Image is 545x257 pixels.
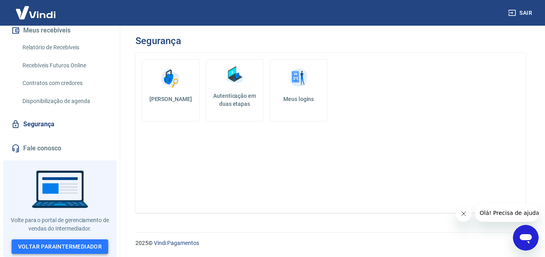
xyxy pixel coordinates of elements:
h5: [PERSON_NAME] [149,95,193,103]
button: Meus recebíveis [10,22,110,39]
a: Voltar paraIntermediador [12,239,109,254]
a: Meus logins [270,59,327,121]
iframe: Fechar mensagem [456,206,472,222]
a: Vindi Pagamentos [154,240,199,246]
a: Segurança [10,115,110,133]
iframe: Botão para abrir a janela de mensagens [513,225,539,251]
a: Recebíveis Futuros Online [19,57,110,74]
a: Relatório de Recebíveis [19,39,110,56]
a: Autenticação em duas etapas [206,59,264,121]
img: Autenticação em duas etapas [222,63,246,87]
iframe: Mensagem da empresa [475,204,539,222]
h3: Segurança [135,35,181,47]
p: 2025 © [135,239,526,247]
span: Olá! Precisa de ajuda? [5,6,67,12]
img: Alterar senha [159,66,183,90]
a: [PERSON_NAME] [142,59,200,121]
a: Contratos com credores [19,75,110,91]
h5: Autenticação em duas etapas [210,92,260,108]
img: Meus logins [287,66,311,90]
button: Sair [507,6,535,20]
a: Disponibilização de agenda [19,93,110,109]
a: Fale conosco [10,140,110,157]
img: Vindi [10,0,62,25]
h5: Meus logins [277,95,321,103]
